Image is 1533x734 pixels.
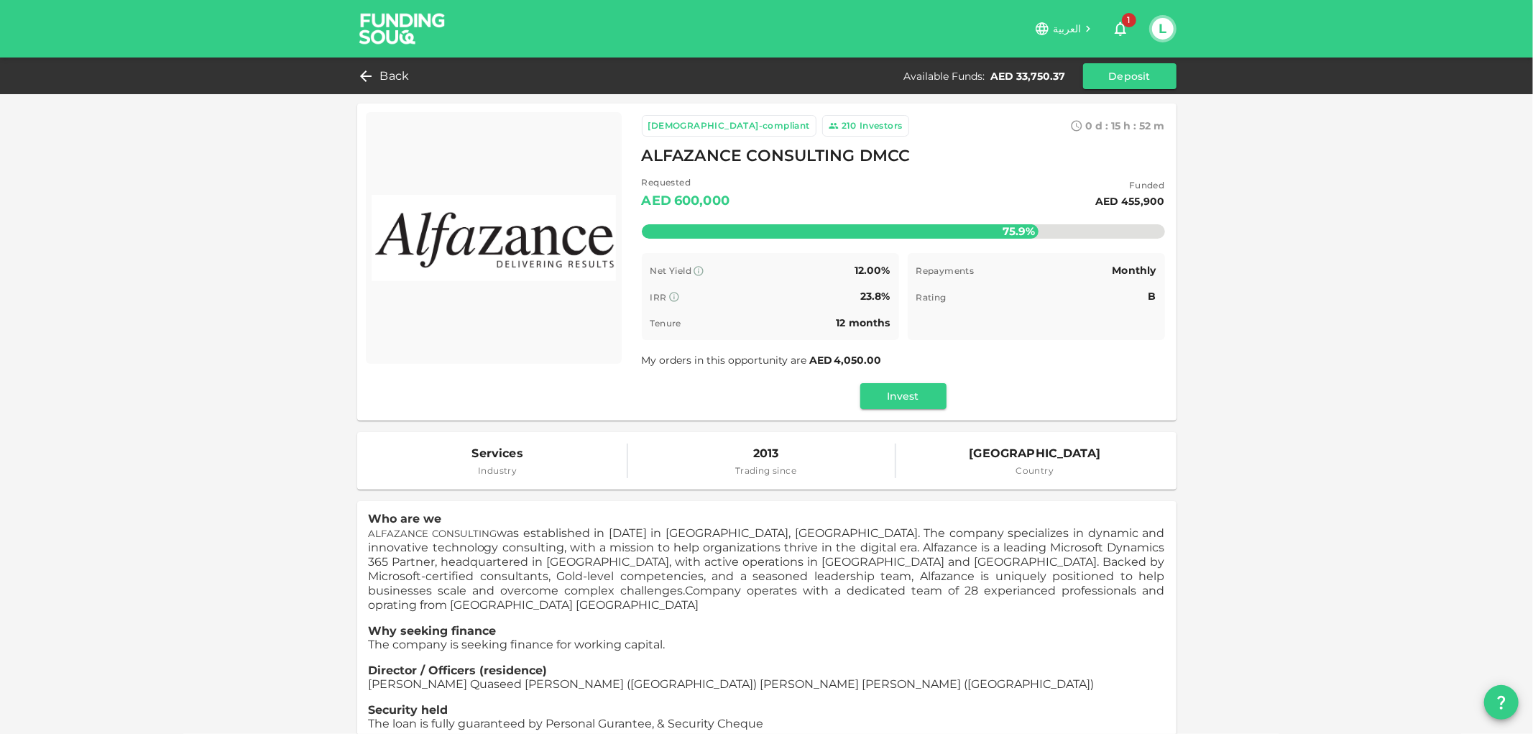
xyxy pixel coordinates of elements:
[369,584,1165,612] span: Company operates with a dedicated team of 28 experianced professionals and oprating from [GEOGRAP...
[834,354,882,367] span: 4,050.00
[369,717,764,730] span: The loan is fully guaranteed by Personal Gurantee, & Security Cheque
[650,318,681,329] span: Tenure
[1113,264,1156,277] span: Monthly
[1083,63,1177,89] button: Deposit
[991,69,1066,83] div: AED 33,750.37
[1484,685,1519,720] button: question
[916,292,947,303] span: Rating
[916,265,975,276] span: Repayments
[904,69,985,83] div: Available Funds :
[1152,18,1174,40] button: L
[836,316,890,329] span: 12 months
[369,528,497,539] span: ALFAZANCE CONSULTING
[970,444,1101,464] span: [GEOGRAPHIC_DATA]
[970,464,1101,478] span: Country
[380,66,410,86] span: Back
[1154,119,1165,132] span: m
[1086,119,1093,132] span: 0
[369,624,497,638] span: Why seeking finance
[842,119,857,133] div: 210
[855,264,890,277] span: 12.00%
[369,703,448,717] span: Security held
[372,118,616,358] img: Marketplace Logo
[369,638,666,651] span: The company is seeking finance for working capital.
[735,444,796,464] span: 2013
[369,512,442,526] span: Who are we
[650,265,692,276] span: Net Yield
[369,526,1165,597] span: was established in [DATE] in [GEOGRAPHIC_DATA], [GEOGRAPHIC_DATA]. The company specializes in dyn...
[650,292,667,303] span: IRR
[860,383,947,409] button: Invest
[369,677,1095,691] span: [PERSON_NAME] Quaseed [PERSON_NAME] ([GEOGRAPHIC_DATA]) [PERSON_NAME] [PERSON_NAME] ([GEOGRAPHIC_...
[648,119,810,133] div: [DEMOGRAPHIC_DATA]-compliant
[642,175,730,190] span: Requested
[1053,22,1082,35] span: العربية
[860,290,890,303] span: 23.8%
[1106,14,1135,43] button: 1
[810,354,833,367] span: AED
[642,142,911,170] span: ALFAZANCE CONSULTING DMCC
[642,354,883,367] span: My orders in this opportunity are
[1122,13,1136,27] span: 1
[472,444,523,464] span: Services
[735,464,796,478] span: Trading since
[1095,178,1165,193] span: Funded
[1112,119,1121,132] span: 15
[1096,119,1109,132] span: d :
[860,119,903,133] div: Investors
[1124,119,1137,132] span: h :
[472,464,523,478] span: Industry
[1148,290,1156,303] span: B
[369,664,548,677] span: Director / Officers (residence)
[1140,119,1151,132] span: 52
